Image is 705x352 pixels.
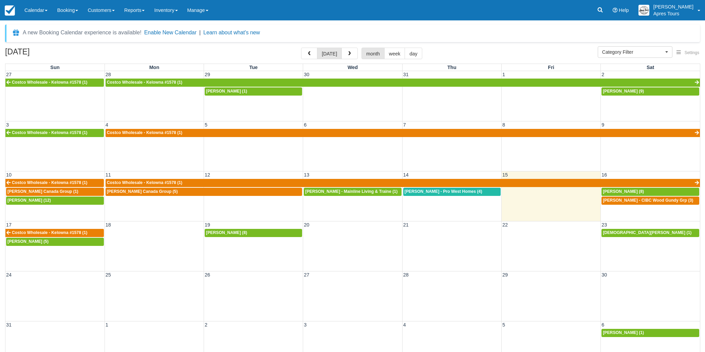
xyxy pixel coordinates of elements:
[603,189,644,194] span: [PERSON_NAME] (8)
[199,30,201,35] span: |
[403,172,409,178] span: 14
[601,197,699,205] a: [PERSON_NAME] - CIBC Wood Gundy Grp (3)
[204,72,211,77] span: 29
[502,172,508,178] span: 15
[106,79,700,87] a: Costco Wholesale - Kelowna #1578 (1)
[653,3,693,10] p: [PERSON_NAME]
[203,30,260,35] a: Learn about what's new
[105,322,109,328] span: 1
[149,65,160,70] span: Mon
[6,238,104,246] a: [PERSON_NAME] (5)
[144,29,197,36] button: Enable New Calendar
[107,130,182,135] span: Costco Wholesale - Kelowna #1578 (1)
[5,72,12,77] span: 27
[303,272,310,278] span: 27
[403,188,501,196] a: [PERSON_NAME] - Pro West Homes (4)
[403,72,409,77] span: 31
[653,10,693,17] p: Apres Tours
[106,179,700,187] a: Costco Wholesale - Kelowna #1578 (1)
[50,65,59,70] span: Sun
[204,122,208,128] span: 5
[502,122,506,128] span: 8
[5,229,104,237] a: Costco Wholesale - Kelowna #1578 (1)
[5,122,10,128] span: 3
[5,222,12,228] span: 17
[598,46,672,58] button: Category Filter
[601,172,608,178] span: 16
[548,65,554,70] span: Fri
[603,230,691,235] span: [DEMOGRAPHIC_DATA][PERSON_NAME] (1)
[317,48,342,59] button: [DATE]
[638,5,649,16] img: A1
[205,87,302,96] a: [PERSON_NAME] (1)
[303,72,310,77] span: 30
[601,322,605,328] span: 6
[5,322,12,328] span: 31
[348,65,358,70] span: Wed
[647,65,654,70] span: Sat
[403,122,407,128] span: 7
[12,180,87,185] span: Costco Wholesale - Kelowna #1578 (1)
[204,172,211,178] span: 12
[603,89,644,94] span: [PERSON_NAME] (9)
[305,189,397,194] span: [PERSON_NAME] - Mainline Living & Traine (1)
[5,48,91,60] h2: [DATE]
[405,189,482,194] span: [PERSON_NAME] - Pro West Homes (4)
[5,5,15,16] img: checkfront-main-nav-mini-logo.png
[601,87,699,96] a: [PERSON_NAME] (9)
[12,130,87,135] span: Costco Wholesale - Kelowna #1578 (1)
[105,272,112,278] span: 25
[447,65,456,70] span: Thu
[502,222,508,228] span: 22
[7,239,49,244] span: [PERSON_NAME] (5)
[603,198,693,203] span: [PERSON_NAME] - CIBC Wood Gundy Grp (3)
[204,272,211,278] span: 26
[601,188,699,196] a: [PERSON_NAME] (8)
[303,222,310,228] span: 20
[601,229,699,237] a: [DEMOGRAPHIC_DATA][PERSON_NAME] (1)
[107,180,182,185] span: Costco Wholesale - Kelowna #1578 (1)
[6,197,104,205] a: [PERSON_NAME] (12)
[403,222,409,228] span: 21
[405,48,422,59] button: day
[7,198,51,203] span: [PERSON_NAME] (12)
[106,188,302,196] a: [PERSON_NAME] Canada Group (5)
[249,65,258,70] span: Tue
[403,272,409,278] span: 28
[601,222,608,228] span: 23
[107,80,182,85] span: Costco Wholesale - Kelowna #1578 (1)
[206,230,247,235] span: [PERSON_NAME] (8)
[5,179,104,187] a: Costco Wholesale - Kelowna #1578 (1)
[672,48,703,58] button: Settings
[502,272,508,278] span: 29
[603,330,644,335] span: [PERSON_NAME] (1)
[303,172,310,178] span: 13
[303,122,307,128] span: 6
[107,189,178,194] span: [PERSON_NAME] Canada Group (5)
[303,322,307,328] span: 3
[206,89,247,94] span: [PERSON_NAME] (1)
[204,322,208,328] span: 2
[105,72,112,77] span: 28
[105,122,109,128] span: 4
[502,72,506,77] span: 1
[601,72,605,77] span: 2
[304,188,401,196] a: [PERSON_NAME] - Mainline Living & Traine (1)
[204,222,211,228] span: 19
[106,129,700,137] a: Costco Wholesale - Kelowna #1578 (1)
[12,230,87,235] span: Costco Wholesale - Kelowna #1578 (1)
[7,189,78,194] span: [PERSON_NAME] Canada Group (1)
[105,222,112,228] span: 18
[613,8,617,13] i: Help
[384,48,405,59] button: week
[601,122,605,128] span: 9
[5,172,12,178] span: 10
[105,172,112,178] span: 11
[12,80,87,85] span: Costco Wholesale - Kelowna #1578 (1)
[23,29,142,37] div: A new Booking Calendar experience is available!
[685,50,699,55] span: Settings
[502,322,506,328] span: 5
[5,129,104,137] a: Costco Wholesale - Kelowna #1578 (1)
[601,272,608,278] span: 30
[205,229,302,237] a: [PERSON_NAME] (8)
